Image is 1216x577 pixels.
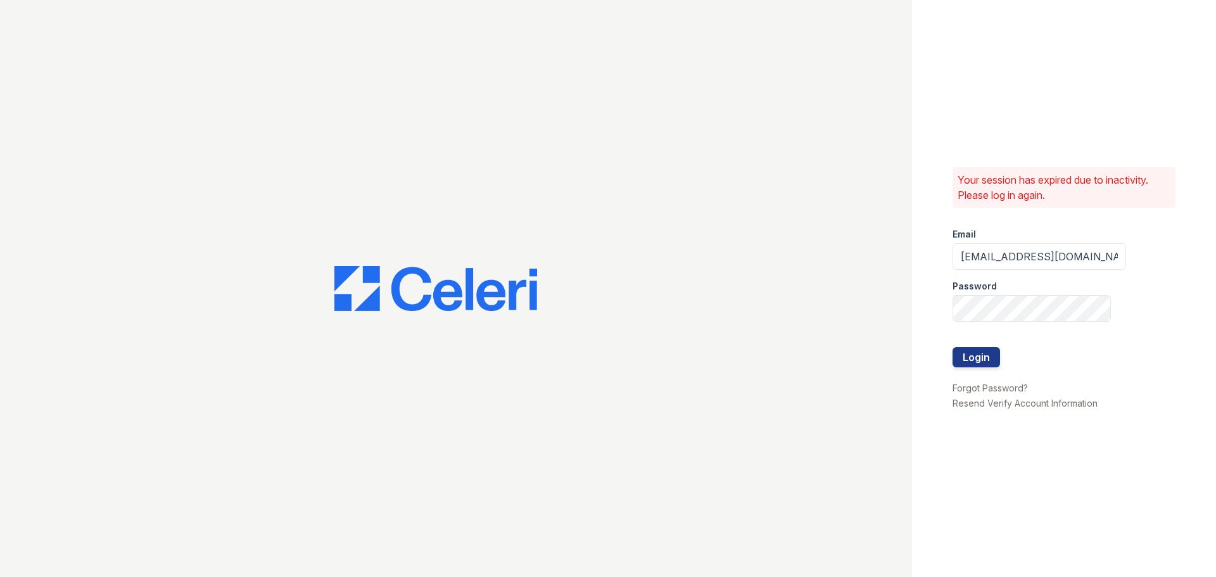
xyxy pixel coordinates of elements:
[953,347,1000,367] button: Login
[953,398,1098,409] a: Resend Verify Account Information
[958,172,1170,203] p: Your session has expired due to inactivity. Please log in again.
[953,228,976,241] label: Email
[953,383,1028,393] a: Forgot Password?
[334,266,537,312] img: CE_Logo_Blue-a8612792a0a2168367f1c8372b55b34899dd931a85d93a1a3d3e32e68fde9ad4.png
[953,280,997,293] label: Password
